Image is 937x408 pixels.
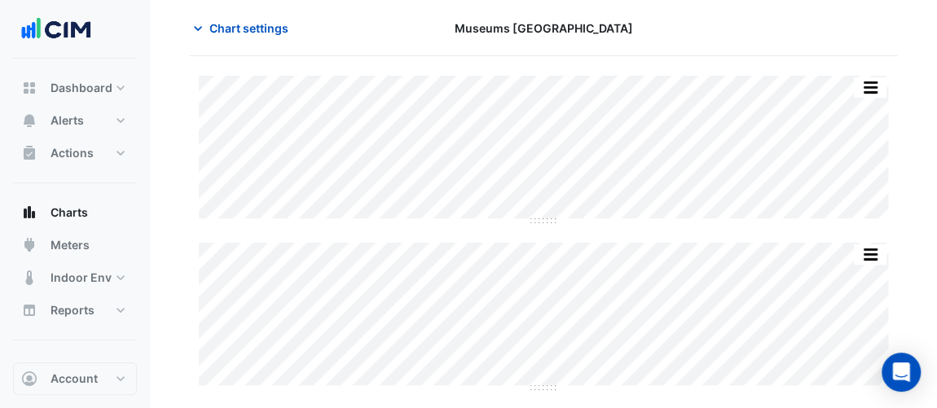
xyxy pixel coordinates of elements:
[51,112,84,129] span: Alerts
[21,270,37,286] app-icon: Indoor Env
[13,229,137,261] button: Meters
[13,104,137,137] button: Alerts
[13,261,137,294] button: Indoor Env
[13,137,137,169] button: Actions
[13,353,137,402] button: Site Manager
[854,244,886,265] button: More Options
[21,80,37,96] app-icon: Dashboard
[13,72,137,104] button: Dashboard
[13,362,137,395] button: Account
[20,13,93,46] img: Company Logo
[51,371,98,387] span: Account
[209,20,288,37] span: Chart settings
[882,353,921,392] div: Open Intercom Messenger
[13,294,137,327] button: Reports
[21,145,37,161] app-icon: Actions
[455,20,633,37] span: Museums [GEOGRAPHIC_DATA]
[51,270,112,286] span: Indoor Env
[189,14,299,42] button: Chart settings
[51,80,112,96] span: Dashboard
[13,196,137,229] button: Charts
[51,362,112,394] span: Site Manager
[854,77,886,98] button: More Options
[21,112,37,129] app-icon: Alerts
[21,204,37,221] app-icon: Charts
[51,204,88,221] span: Charts
[51,302,95,318] span: Reports
[21,237,37,253] app-icon: Meters
[21,302,37,318] app-icon: Reports
[51,145,94,161] span: Actions
[51,237,90,253] span: Meters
